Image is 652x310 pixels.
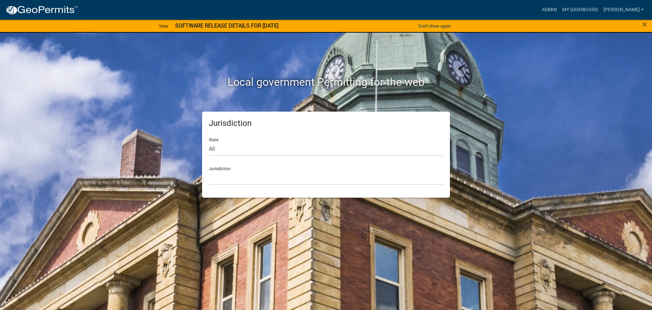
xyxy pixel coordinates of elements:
a: [PERSON_NAME] [601,3,647,16]
strong: SOFTWARE RELEASE DETAILS FOR [DATE] [175,22,278,29]
span: × [642,20,647,29]
a: Admin [539,3,560,16]
button: Close [642,20,647,29]
button: Don't show again [416,20,454,32]
h2: Local government Permitting for the web [138,76,514,88]
a: My Dashboard [560,3,601,16]
a: View [156,20,171,32]
h5: Jurisdiction [209,118,443,128]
